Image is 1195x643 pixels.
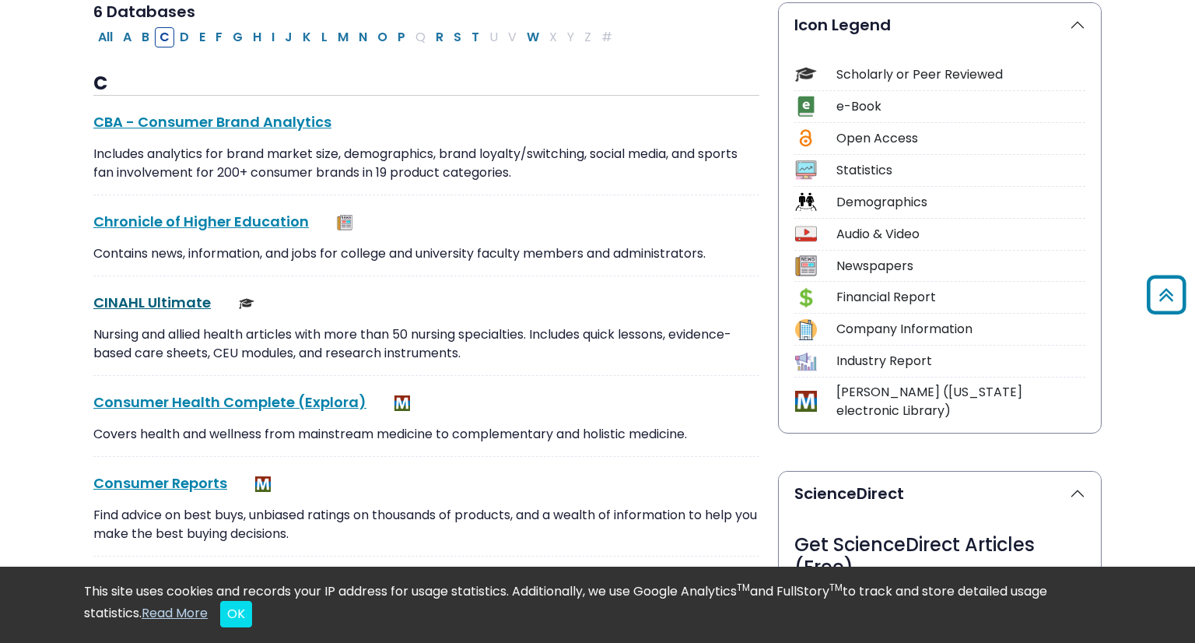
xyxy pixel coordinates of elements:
h3: Get ScienceDirect Articles (Free) [794,534,1085,579]
div: Industry Report [836,352,1085,371]
button: Close [220,601,252,627]
a: CBA - Consumer Brand Analytics [93,112,331,132]
img: Newspapers [337,215,352,230]
a: Read More [142,604,208,622]
p: Contains news, information, and jobs for college and university faculty members and administrators. [93,244,759,263]
div: e-Book [836,97,1085,116]
div: Statistics [836,161,1085,180]
button: Filter Results D [175,27,194,47]
img: Icon Statistics [795,160,816,181]
button: ScienceDirect [779,472,1101,515]
img: MeL (Michigan electronic Library) [255,476,271,492]
sup: TM [829,581,843,594]
button: Filter Results W [522,27,544,47]
div: [PERSON_NAME] ([US_STATE] electronic Library) [836,383,1085,420]
div: Financial Report [836,288,1085,307]
div: Newspapers [836,257,1085,276]
p: Includes analytics for brand market size, demographics, brand loyalty/switching, social media, an... [93,145,759,182]
button: Filter Results L [317,27,332,47]
img: Icon Company Information [795,319,816,340]
img: Icon Financial Report [795,287,816,308]
a: Consumer Health Complete (Explora) [93,392,366,412]
div: This site uses cookies and records your IP address for usage statistics. Additionally, we use Goo... [84,582,1111,627]
a: Consumer Reports [93,473,227,493]
button: Filter Results F [211,27,227,47]
img: Icon Industry Report [795,351,816,372]
div: Audio & Video [836,225,1085,244]
a: CINAHL Ultimate [93,293,211,312]
img: Icon Audio & Video [795,223,816,244]
div: Company Information [836,320,1085,339]
button: All [93,27,117,47]
sup: TM [737,581,750,594]
button: Filter Results A [118,27,136,47]
img: Icon e-Book [795,96,816,117]
button: Filter Results T [467,27,484,47]
button: Filter Results P [393,27,410,47]
img: Icon MeL (Michigan electronic Library) [795,391,816,412]
button: Filter Results C [155,27,174,47]
button: Filter Results J [280,27,297,47]
div: Scholarly or Peer Reviewed [836,65,1085,84]
button: Filter Results K [298,27,316,47]
img: MeL (Michigan electronic Library) [394,395,410,411]
img: Icon Open Access [796,128,815,149]
button: Filter Results N [354,27,372,47]
button: Icon Legend [779,3,1101,47]
button: Filter Results B [137,27,154,47]
button: Filter Results I [267,27,279,47]
button: Filter Results M [333,27,353,47]
button: Filter Results O [373,27,392,47]
button: Filter Results G [228,27,247,47]
div: Open Access [836,129,1085,148]
img: Icon Scholarly or Peer Reviewed [795,64,816,85]
img: Icon Demographics [795,191,816,213]
div: Alpha-list to filter by first letter of database name [93,27,619,45]
img: Scholarly or Peer Reviewed [239,296,254,311]
button: Filter Results S [449,27,466,47]
button: Filter Results H [248,27,266,47]
span: 6 Databases [93,1,195,23]
div: Demographics [836,193,1085,212]
p: Nursing and allied health articles with more than 50 nursing specialties. Includes quick lessons,... [93,325,759,363]
img: Icon Newspapers [795,255,816,276]
p: Find advice on best buys, unbiased ratings on thousands of products, and a wealth of information ... [93,506,759,543]
p: Covers health and wellness from mainstream medicine to complementary and holistic medicine. [93,425,759,444]
button: Filter Results R [431,27,448,47]
a: Chronicle of Higher Education [93,212,309,231]
h3: C [93,72,759,96]
button: Filter Results E [194,27,210,47]
a: Back to Top [1141,283,1191,308]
